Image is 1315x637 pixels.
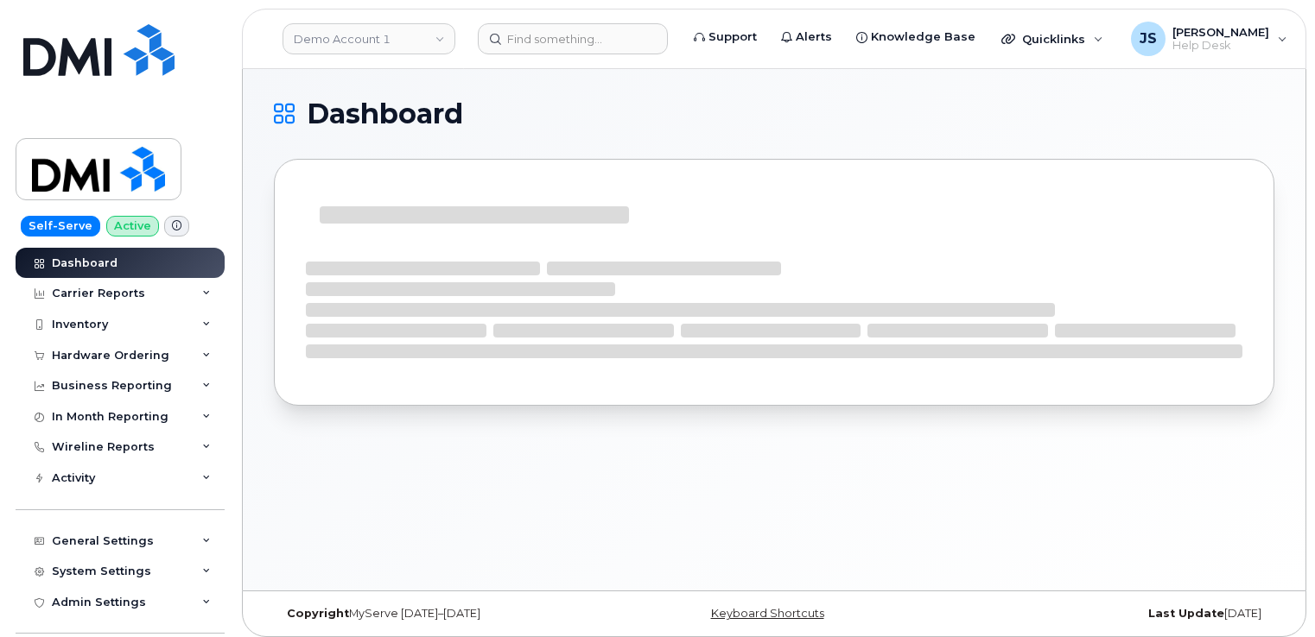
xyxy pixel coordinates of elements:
[1148,607,1224,620] strong: Last Update
[941,607,1274,621] div: [DATE]
[274,607,607,621] div: MyServe [DATE]–[DATE]
[307,101,463,127] span: Dashboard
[711,607,824,620] a: Keyboard Shortcuts
[287,607,349,620] strong: Copyright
